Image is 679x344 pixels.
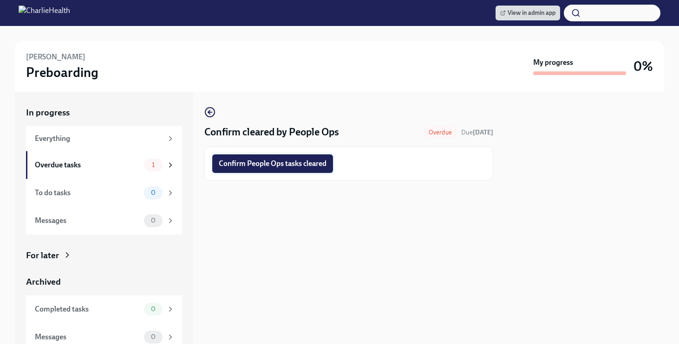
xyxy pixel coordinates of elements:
[26,179,182,207] a: To do tasks0
[533,57,573,68] strong: My progress
[35,134,163,144] div: Everything
[145,189,161,196] span: 0
[26,151,182,179] a: Overdue tasks1
[19,6,70,20] img: CharlieHealth
[26,249,59,261] div: For later
[145,217,161,224] span: 0
[146,161,160,168] span: 1
[35,216,140,226] div: Messages
[26,295,182,323] a: Completed tasks0
[26,126,182,151] a: Everything
[219,159,326,168] span: Confirm People Ops tasks cleared
[35,160,140,170] div: Overdue tasks
[26,276,182,288] a: Archived
[633,58,653,75] h3: 0%
[26,249,182,261] a: For later
[145,306,161,312] span: 0
[423,129,457,136] span: Overdue
[473,128,493,136] strong: [DATE]
[35,304,140,314] div: Completed tasks
[461,128,493,136] span: Due
[26,64,98,81] h3: Preboarding
[204,125,339,139] h4: Confirm cleared by People Ops
[26,207,182,235] a: Messages0
[35,332,140,342] div: Messages
[500,8,555,18] span: View in admin app
[35,188,140,198] div: To do tasks
[26,107,182,119] a: In progress
[26,52,85,62] h6: [PERSON_NAME]
[461,128,493,137] span: October 12th, 2025 09:00
[145,333,161,340] span: 0
[496,6,560,20] a: View in admin app
[212,154,333,173] button: Confirm People Ops tasks cleared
